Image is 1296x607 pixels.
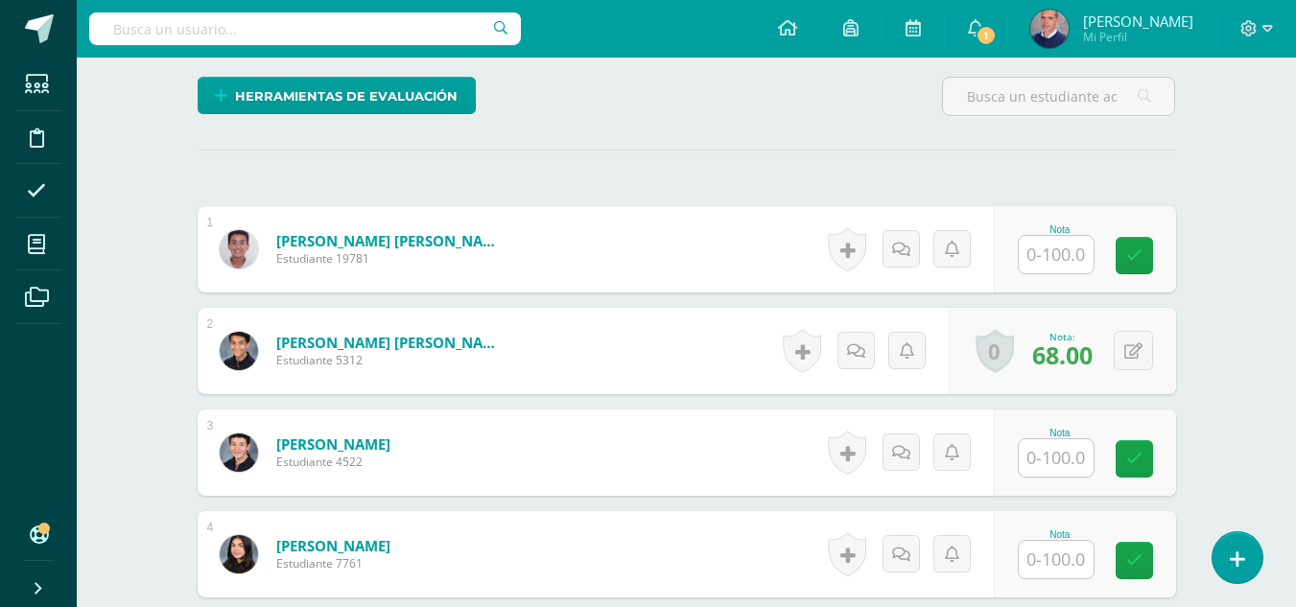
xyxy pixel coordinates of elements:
[276,333,507,352] a: [PERSON_NAME] [PERSON_NAME]
[276,555,390,572] span: Estudiante 7761
[220,433,258,472] img: f634e25645560ed517711d2351192d7c.png
[1018,529,1102,540] div: Nota
[220,332,258,370] img: 9e301f736715c441f74563307c7f9f64.png
[1032,330,1093,343] div: Nota:
[943,78,1174,115] input: Busca un estudiante aquí...
[1083,12,1193,31] span: [PERSON_NAME]
[1018,428,1102,438] div: Nota
[198,77,476,114] a: Herramientas de evaluación
[976,25,997,46] span: 1
[1083,29,1193,45] span: Mi Perfil
[1019,236,1094,273] input: 0-100.0
[220,230,258,268] img: 4957fe717c88cb1d0589196ff42a1192.png
[89,12,521,45] input: Busca un usuario...
[276,352,507,368] span: Estudiante 5312
[1018,224,1102,235] div: Nota
[220,535,258,573] img: b4d2f19ccd59dac591e4d2a38d5c5fe3.png
[276,231,507,250] a: [PERSON_NAME] [PERSON_NAME]
[1030,10,1069,48] img: 1515e9211533a8aef101277efa176555.png
[276,536,390,555] a: [PERSON_NAME]
[276,434,390,454] a: [PERSON_NAME]
[276,454,390,470] span: Estudiante 4522
[1032,339,1093,371] span: 68.00
[276,250,507,267] span: Estudiante 19781
[1019,439,1094,477] input: 0-100.0
[1019,541,1094,578] input: 0-100.0
[235,79,458,114] span: Herramientas de evaluación
[976,329,1014,373] a: 0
